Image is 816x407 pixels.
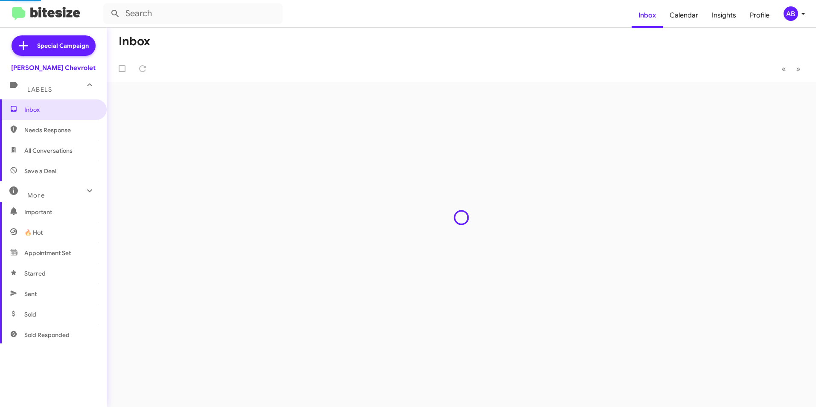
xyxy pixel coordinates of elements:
[24,269,46,278] span: Starred
[796,64,801,74] span: »
[632,3,663,28] a: Inbox
[24,146,73,155] span: All Conversations
[791,60,806,78] button: Next
[24,105,97,114] span: Inbox
[12,35,96,56] a: Special Campaign
[24,249,71,257] span: Appointment Set
[119,35,150,48] h1: Inbox
[777,60,806,78] nav: Page navigation example
[24,310,36,319] span: Sold
[24,126,97,134] span: Needs Response
[24,331,70,339] span: Sold Responded
[27,86,52,93] span: Labels
[103,3,283,24] input: Search
[781,64,786,74] span: «
[663,3,705,28] a: Calendar
[24,208,97,216] span: Important
[24,290,37,298] span: Sent
[705,3,743,28] a: Insights
[784,6,798,21] div: AB
[743,3,776,28] a: Profile
[11,64,96,72] div: [PERSON_NAME] Chevrolet
[24,228,43,237] span: 🔥 Hot
[37,41,89,50] span: Special Campaign
[27,192,45,199] span: More
[776,6,807,21] button: AB
[24,167,56,175] span: Save a Deal
[776,60,791,78] button: Previous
